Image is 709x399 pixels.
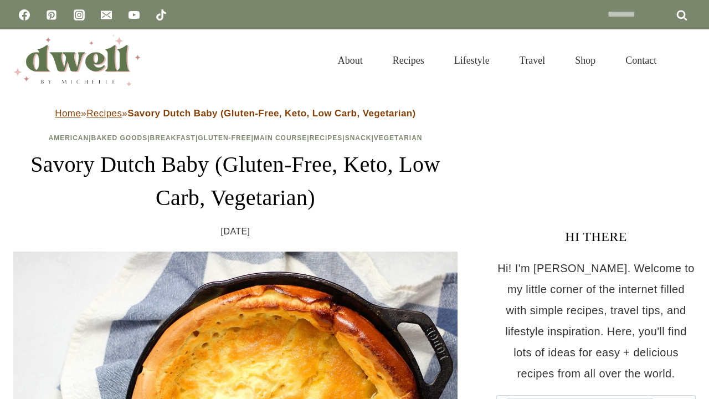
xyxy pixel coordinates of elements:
a: Shop [560,41,610,80]
h3: HI THERE [496,227,696,247]
a: Facebook [13,4,35,26]
a: Email [95,4,117,26]
a: Baked Goods [91,134,148,142]
span: » » [55,108,415,119]
a: Breakfast [150,134,196,142]
img: DWELL by michelle [13,35,141,86]
nav: Primary Navigation [323,41,671,80]
a: Lifestyle [439,41,505,80]
a: Pinterest [40,4,63,26]
a: Vegetarian [374,134,423,142]
a: Main Course [254,134,307,142]
a: Snack [345,134,372,142]
p: Hi! I'm [PERSON_NAME]. Welcome to my little corner of the internet filled with simple recipes, tr... [496,258,696,384]
a: Travel [505,41,560,80]
a: Recipes [310,134,343,142]
a: About [323,41,378,80]
a: Home [55,108,81,119]
a: Gluten-Free [198,134,251,142]
time: [DATE] [221,223,250,240]
a: Recipes [378,41,439,80]
span: | | | | | | | [48,134,422,142]
button: View Search Form [677,51,696,70]
h1: Savory Dutch Baby (Gluten-Free, Keto, Low Carb, Vegetarian) [13,148,458,214]
a: YouTube [123,4,145,26]
a: American [48,134,89,142]
a: Instagram [68,4,90,26]
strong: Savory Dutch Baby (Gluten-Free, Keto, Low Carb, Vegetarian) [127,108,415,119]
a: TikTok [150,4,172,26]
a: Recipes [86,108,122,119]
a: Contact [610,41,671,80]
